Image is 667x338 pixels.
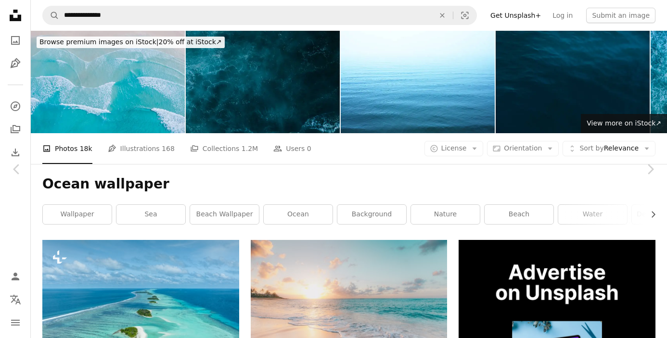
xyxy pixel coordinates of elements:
button: Submit an image [586,8,655,23]
span: License [441,144,467,152]
button: Clear [432,6,453,25]
a: Log in / Sign up [6,267,25,286]
a: seashore during golden hour [251,300,448,309]
button: Search Unsplash [43,6,59,25]
img: Full Frame Shot Of Sea [186,31,340,133]
span: Relevance [579,144,639,153]
span: Sort by [579,144,603,152]
a: ocean [264,205,333,224]
span: Orientation [504,144,542,152]
a: Collections [6,120,25,139]
a: Illustrations [6,54,25,73]
button: Visual search [453,6,476,25]
a: sea [116,205,185,224]
span: 0 [307,143,311,154]
a: Browse premium images on iStock|20% off at iStock↗ [31,31,231,54]
a: background [337,205,406,224]
button: Language [6,290,25,309]
div: 20% off at iStock ↗ [37,37,225,48]
a: Photos [6,31,25,50]
a: beach [485,205,553,224]
a: Users 0 [273,133,311,164]
h1: Ocean wallpaper [42,175,655,193]
button: Menu [6,313,25,332]
a: Next [633,123,667,215]
a: Collections 1.2M [190,133,258,164]
span: 168 [162,143,175,154]
span: 1.2M [242,143,258,154]
button: License [424,141,484,156]
span: Browse premium images on iStock | [39,38,158,46]
a: Explore [6,97,25,116]
form: Find visuals sitewide [42,6,477,25]
img: The pattern of waves, Lucky Bay, Australia [31,31,185,133]
img: Ripples on blue water surface [341,31,495,133]
span: View more on iStock ↗ [587,119,661,127]
a: nature [411,205,480,224]
a: beach wallpaper [190,205,259,224]
button: Sort byRelevance [563,141,655,156]
img: Sea surface under blue moonlight of the deep sea [496,31,650,133]
a: View more on iStock↗ [581,114,667,133]
a: Illustrations 168 [108,133,175,164]
a: Get Unsplash+ [485,8,547,23]
a: water [558,205,627,224]
button: Orientation [487,141,559,156]
a: an aerial view of an island in the middle of the ocean [42,309,239,318]
a: Log in [547,8,578,23]
a: wallpaper [43,205,112,224]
